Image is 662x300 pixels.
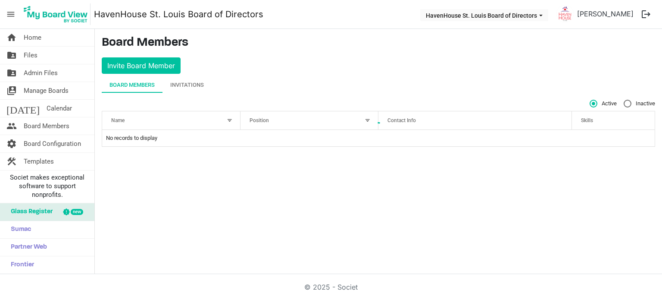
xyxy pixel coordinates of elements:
button: Invite Board Member [102,57,181,74]
img: 9yHmkAwa1WZktbjAaRQbXUoTC-w35n_1RwPZRidMcDQtW6T2qPYq6RPglXCGjQAh3ttDT4xffj3PMVeJ3pneRg_thumb.png [556,5,574,22]
span: Sumac [6,221,31,238]
span: home [6,29,17,46]
a: HavenHouse St. Louis Board of Directors [94,6,263,23]
span: Manage Boards [24,82,69,99]
button: HavenHouse St. Louis Board of Directors dropdownbutton [420,9,548,21]
a: My Board View Logo [21,3,94,25]
span: [DATE] [6,100,40,117]
span: switch_account [6,82,17,99]
span: menu [3,6,19,22]
span: Templates [24,153,54,170]
span: Partner Web [6,239,47,256]
span: Frontier [6,256,34,274]
span: construction [6,153,17,170]
span: Files [24,47,37,64]
span: Calendar [47,100,72,117]
div: tab-header [102,77,655,93]
div: Board Members [109,81,155,89]
a: [PERSON_NAME] [574,5,637,22]
div: new [71,209,83,215]
h3: Board Members [102,36,655,51]
span: people [6,117,17,135]
button: logout [637,5,655,23]
span: Societ makes exceptional software to support nonprofits. [4,173,91,199]
div: Invitations [170,81,204,89]
span: Home [24,29,41,46]
span: Admin Files [24,64,58,82]
span: Active [590,100,617,107]
span: folder_shared [6,64,17,82]
a: © 2025 - Societ [304,283,358,291]
img: My Board View Logo [21,3,91,25]
span: Inactive [624,100,655,107]
span: Glass Register [6,203,53,221]
span: Board Members [24,117,69,135]
span: settings [6,135,17,152]
span: Board Configuration [24,135,81,152]
span: folder_shared [6,47,17,64]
